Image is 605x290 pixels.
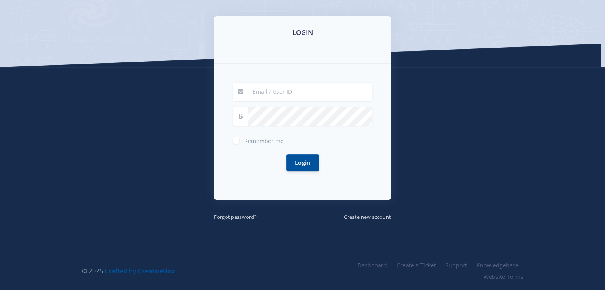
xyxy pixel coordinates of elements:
[286,154,319,171] button: Login
[344,212,391,221] a: Create new account
[248,83,372,101] input: Email / User ID
[82,266,297,276] div: © 2025
[224,27,381,38] h3: LOGIN
[244,137,284,145] span: Remember me
[344,213,391,220] small: Create new account
[214,213,257,220] small: Forgot password?
[353,259,392,271] a: Dashboard
[441,259,472,271] a: Support
[477,261,519,269] span: Knowledgebase
[105,267,175,275] a: Crafted by CreativeBox
[479,271,523,282] a: Website Terms
[214,212,257,221] a: Forgot password?
[472,259,523,271] a: Knowledgebase
[392,259,441,271] a: Create a Ticket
